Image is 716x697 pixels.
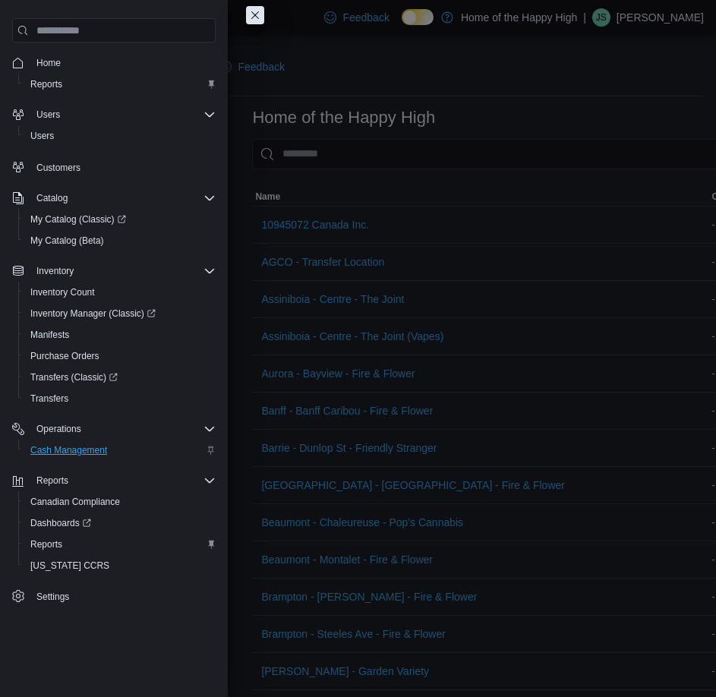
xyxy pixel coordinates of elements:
span: Cash Management [24,441,216,459]
button: Transfers [18,388,222,409]
span: Transfers (Classic) [24,368,216,386]
button: Users [30,106,66,124]
span: Purchase Orders [24,347,216,365]
span: Inventory [30,262,216,280]
span: Settings [36,591,69,603]
a: Manifests [24,326,75,344]
button: Catalog [6,188,222,209]
button: Reports [18,74,222,95]
span: Purchase Orders [30,350,99,362]
button: Users [18,125,222,147]
button: Settings [6,585,222,607]
span: Reports [24,75,216,93]
span: Canadian Compliance [24,493,216,511]
a: Reports [24,75,68,93]
span: Inventory [36,265,74,277]
span: Operations [30,420,216,438]
button: Close this dialog [246,6,264,24]
span: Users [30,130,54,142]
a: Inventory Manager (Classic) [18,303,222,324]
nav: Complex example [12,46,216,610]
span: [US_STATE] CCRS [30,560,109,572]
span: Home [36,57,61,69]
a: My Catalog (Classic) [24,210,132,229]
span: Inventory Manager (Classic) [30,307,156,320]
span: Users [36,109,60,121]
span: Users [30,106,216,124]
span: Manifests [30,329,69,341]
span: Customers [36,162,80,174]
span: My Catalog (Beta) [24,232,216,250]
a: My Catalog (Beta) [24,232,110,250]
button: Operations [30,420,87,438]
a: [US_STATE] CCRS [24,557,115,575]
span: Catalog [30,189,216,207]
span: Dashboards [30,517,91,529]
button: Cash Management [18,440,222,461]
span: My Catalog (Classic) [24,210,216,229]
span: My Catalog (Classic) [30,213,126,225]
a: Purchase Orders [24,347,106,365]
a: Transfers [24,389,74,408]
button: Customers [6,156,222,178]
span: Transfers (Classic) [30,371,118,383]
button: Reports [6,470,222,491]
a: Transfers (Classic) [24,368,124,386]
span: Reports [30,78,62,90]
span: Home [30,53,216,72]
a: Customers [30,159,87,177]
span: Reports [24,535,216,553]
span: Transfers [24,389,216,408]
button: My Catalog (Beta) [18,230,222,251]
span: Inventory Count [24,283,216,301]
button: Purchase Orders [18,345,222,367]
span: Customers [30,157,216,176]
span: Washington CCRS [24,557,216,575]
button: [US_STATE] CCRS [18,555,222,576]
button: Users [6,104,222,125]
button: Reports [30,471,74,490]
span: Canadian Compliance [30,496,120,508]
a: My Catalog (Classic) [18,209,222,230]
a: Inventory Manager (Classic) [24,304,162,323]
button: Inventory [30,262,80,280]
a: Dashboards [24,514,97,532]
a: Cash Management [24,441,113,459]
button: Catalog [30,189,74,207]
span: Inventory Manager (Classic) [24,304,216,323]
span: Manifests [24,326,216,344]
span: Reports [36,475,68,487]
button: Operations [6,418,222,440]
span: Catalog [36,192,68,204]
a: Inventory Count [24,283,101,301]
a: Reports [24,535,68,553]
span: Transfers [30,393,68,405]
button: Home [6,52,222,74]
span: Inventory Count [30,286,95,298]
a: Users [24,127,60,145]
button: Canadian Compliance [18,491,222,512]
a: Home [30,54,67,72]
span: Cash Management [30,444,107,456]
a: Dashboards [18,512,222,534]
a: Settings [30,588,75,606]
a: Transfers (Classic) [18,367,222,388]
span: Operations [36,423,81,435]
span: Users [24,127,216,145]
span: Reports [30,538,62,550]
button: Inventory [6,260,222,282]
button: Reports [18,534,222,555]
a: Canadian Compliance [24,493,126,511]
button: Manifests [18,324,222,345]
span: My Catalog (Beta) [30,235,104,247]
button: Inventory Count [18,282,222,303]
span: Reports [30,471,216,490]
span: Settings [30,587,216,606]
span: Dashboards [24,514,216,532]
